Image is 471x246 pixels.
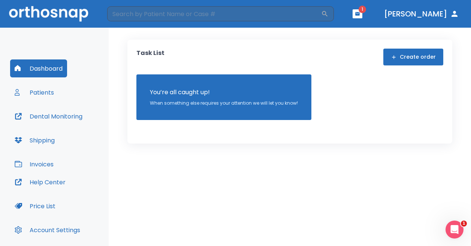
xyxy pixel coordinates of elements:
button: Price List [10,197,60,215]
input: Search by Patient Name or Case # [107,6,321,21]
button: Create order [383,49,443,65]
button: [PERSON_NAME] [381,7,462,21]
button: Help Center [10,173,70,191]
button: Patients [10,83,58,101]
span: 1 [461,221,467,227]
button: Shipping [10,131,59,149]
button: Dental Monitoring [10,107,87,125]
button: Invoices [10,155,58,173]
span: 1 [359,6,366,13]
p: Task List [136,49,164,65]
button: Account Settings [10,221,85,239]
img: Orthosnap [9,6,88,21]
button: Dashboard [10,59,67,77]
iframe: Intercom live chat [446,221,464,239]
p: You’re all caught up! [150,88,298,97]
p: When something else requires your attention we will let you know! [150,100,298,107]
